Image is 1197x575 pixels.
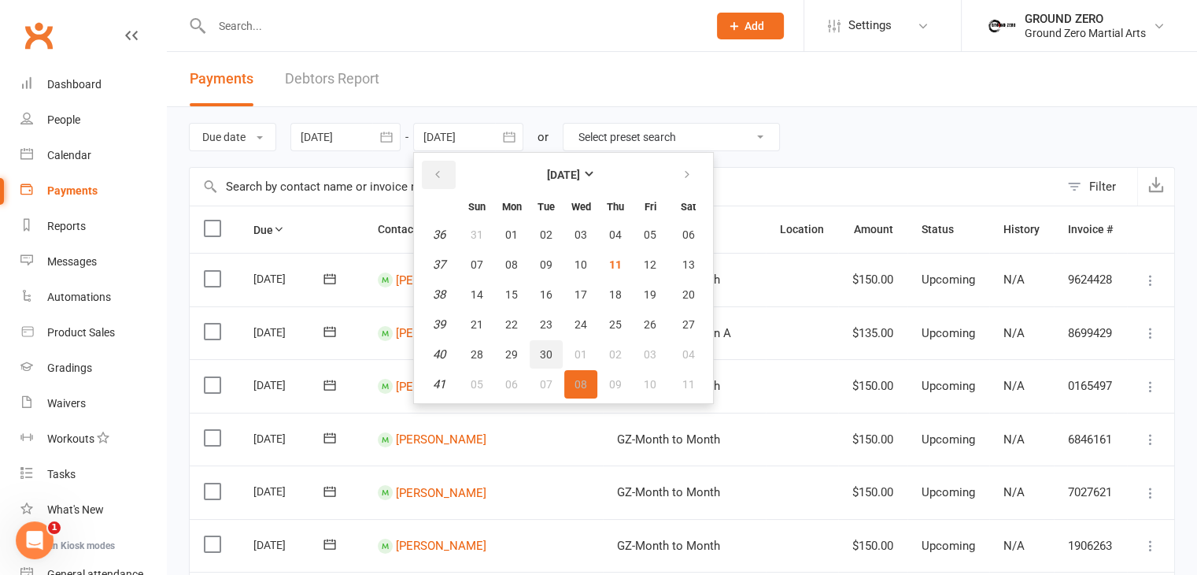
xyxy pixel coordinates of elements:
[668,250,708,279] button: 13
[47,113,80,126] div: People
[20,421,166,457] a: Workouts
[1089,177,1116,196] div: Filter
[460,340,493,369] button: 28
[838,413,907,466] td: $150.00
[634,310,667,339] button: 26
[239,206,364,253] th: Due
[471,288,483,301] span: 14
[530,370,563,399] button: 07
[838,466,907,519] td: $150.00
[540,288,552,301] span: 16
[922,326,975,340] span: Upcoming
[47,184,98,197] div: Payments
[189,123,276,151] button: Due date
[766,206,838,253] th: Location
[668,221,708,249] button: 06
[682,228,695,241] span: 06
[609,228,622,241] span: 04
[47,149,91,161] div: Calendar
[20,280,166,315] a: Automations
[530,340,563,369] button: 30
[530,310,563,339] button: 23
[922,273,975,287] span: Upcoming
[617,485,720,499] span: GZ-Month to Month
[564,250,597,279] button: 10
[574,258,587,271] span: 10
[433,287,445,302] em: 38
[634,370,667,399] button: 10
[1025,12,1146,26] div: GROUND ZERO
[1054,519,1127,573] td: 1906263
[744,20,764,32] span: Add
[1054,306,1127,360] td: 8699429
[634,340,667,369] button: 03
[599,280,632,309] button: 18
[609,258,622,271] span: 11
[460,221,493,249] button: 31
[20,173,166,209] a: Payments
[20,102,166,138] a: People
[540,258,552,271] span: 09
[20,457,166,492] a: Tasks
[717,13,784,39] button: Add
[645,201,656,213] small: Friday
[190,52,253,106] button: Payments
[574,228,587,241] span: 03
[495,280,528,309] button: 15
[644,288,656,301] span: 19
[1003,273,1025,287] span: N/A
[1003,326,1025,340] span: N/A
[433,317,445,332] em: 39
[599,340,632,369] button: 02
[495,250,528,279] button: 08
[396,539,486,553] a: [PERSON_NAME]
[540,228,552,241] span: 02
[574,378,587,391] span: 08
[922,432,975,447] span: Upcoming
[1054,466,1127,519] td: 7027621
[1003,485,1025,499] span: N/A
[907,206,989,253] th: Status
[609,288,622,301] span: 18
[668,340,708,369] button: 04
[505,258,518,271] span: 08
[471,378,483,391] span: 05
[530,250,563,279] button: 09
[47,291,111,303] div: Automations
[922,485,975,499] span: Upcoming
[47,432,94,445] div: Workouts
[495,370,528,399] button: 06
[460,280,493,309] button: 14
[16,521,54,559] iframe: Intercom live chat
[644,378,656,391] span: 10
[190,168,1059,206] input: Search by contact name or invoice number
[253,479,326,503] div: [DATE]
[599,221,632,249] button: 04
[1003,379,1025,393] span: N/A
[471,258,483,271] span: 07
[848,8,892,43] span: Settings
[47,397,86,410] div: Waivers
[668,280,708,309] button: 20
[564,310,597,339] button: 24
[681,201,696,213] small: Saturday
[364,206,603,253] th: Contact
[574,348,587,361] span: 01
[838,253,907,306] td: $150.00
[547,169,580,181] strong: [DATE]
[617,539,720,553] span: GZ-Month to Month
[396,432,486,447] a: [PERSON_NAME]
[1059,168,1137,206] button: Filter
[253,320,326,344] div: [DATE]
[609,348,622,361] span: 02
[47,362,92,374] div: Gradings
[20,244,166,280] a: Messages
[47,78,102,91] div: Dashboard
[644,228,656,241] span: 05
[668,370,708,399] button: 11
[396,273,486,287] a: [PERSON_NAME]
[20,67,166,102] a: Dashboard
[47,220,86,232] div: Reports
[682,258,695,271] span: 13
[530,280,563,309] button: 16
